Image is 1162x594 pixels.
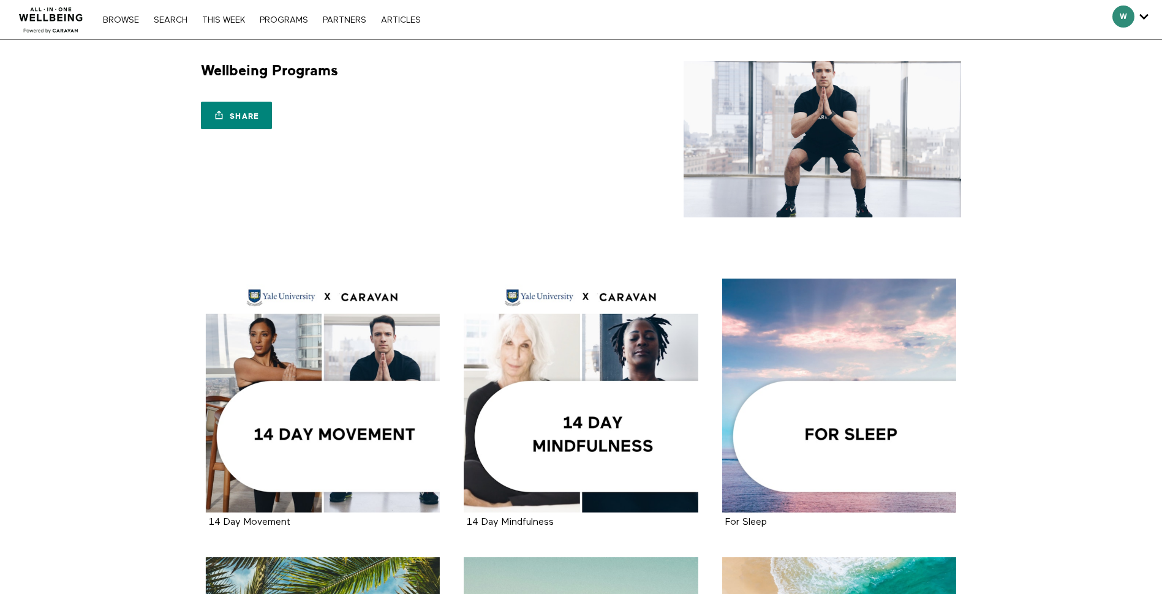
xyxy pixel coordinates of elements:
[196,16,251,24] a: THIS WEEK
[201,61,338,80] h1: Wellbeing Programs
[464,279,698,513] a: 14 Day Mindfulness
[725,517,767,527] strong: For Sleep
[209,517,290,527] a: 14 Day Movement
[725,517,767,527] a: For Sleep
[317,16,372,24] a: PARTNERS
[254,16,314,24] a: PROGRAMS
[97,16,145,24] a: Browse
[206,279,440,513] a: 14 Day Movement
[148,16,194,24] a: Search
[375,16,427,24] a: ARTICLES
[467,517,554,527] strong: 14 Day Mindfulness
[97,13,426,26] nav: Primary
[201,102,272,129] a: Share
[467,517,554,527] a: 14 Day Mindfulness
[209,517,290,527] strong: 14 Day Movement
[684,61,961,217] img: Wellbeing Programs
[722,279,957,513] a: For Sleep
